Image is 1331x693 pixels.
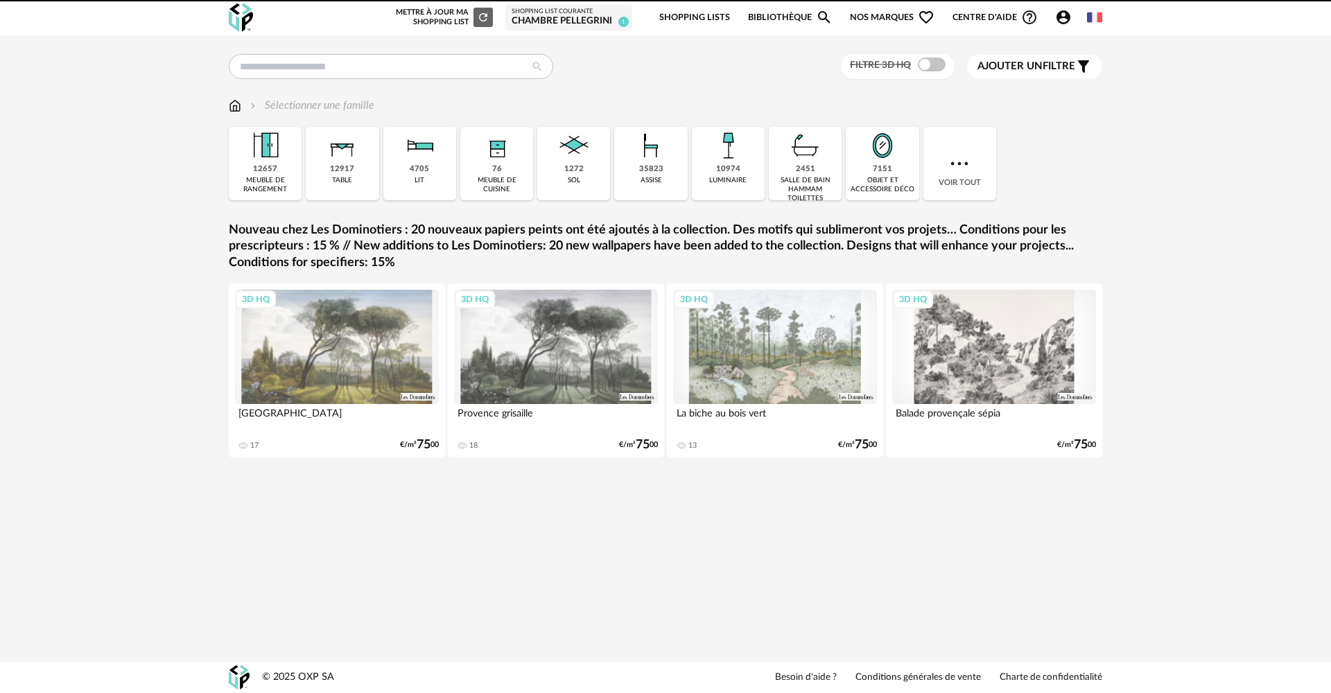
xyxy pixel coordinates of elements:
[773,176,837,203] div: salle de bain hammam toilettes
[816,9,833,26] span: Magnify icon
[236,290,276,308] div: 3D HQ
[918,9,934,26] span: Heart Outline icon
[618,17,629,27] span: 1
[977,60,1075,73] span: filtre
[233,176,297,194] div: meuble de rangement
[1057,440,1096,450] div: €/m² 00
[641,176,662,185] div: assise
[229,98,241,114] img: svg+xml;base64,PHN2ZyB3aWR0aD0iMTYiIGhlaWdodD0iMTciIHZpZXdCb3g9IjAgMCAxNiAxNyIgZmlsbD0ibm9uZSIgeG...
[748,1,833,34] a: BibliothèqueMagnify icon
[469,441,478,450] div: 18
[673,404,877,432] div: La biche au bois vert
[796,164,815,175] div: 2451
[229,222,1102,271] a: Nouveau chez Les Dominotiers : 20 nouveaux papiers peints ont été ajoutés à la collection. Des mo...
[229,665,250,690] img: OXP
[332,176,352,185] div: table
[636,440,650,450] span: 75
[716,164,740,175] div: 10974
[892,404,1096,432] div: Balade provençale sépia
[855,672,981,684] a: Conditions générales de vente
[952,9,1038,26] span: Centre d'aideHelp Circle Outline icon
[253,164,277,175] div: 12657
[639,164,663,175] div: 35823
[229,283,445,457] a: 3D HQ [GEOGRAPHIC_DATA] 17 €/m²7500
[893,290,933,308] div: 3D HQ
[555,127,593,164] img: Sol.png
[667,283,883,457] a: 3D HQ La biche au bois vert 13 €/m²7500
[850,176,914,194] div: objet et accessoire déco
[1055,9,1078,26] span: Account Circle icon
[235,404,439,432] div: [GEOGRAPHIC_DATA]
[229,3,253,32] img: OXP
[492,164,502,175] div: 76
[401,127,438,164] img: Literie.png
[568,176,580,185] div: sol
[1055,9,1072,26] span: Account Circle icon
[564,164,584,175] div: 1272
[512,8,626,28] a: Shopping List courante Chambre PELLEGRINI 1
[674,290,714,308] div: 3D HQ
[455,290,495,308] div: 3D HQ
[454,404,658,432] div: Provence grisaille
[1074,440,1088,450] span: 75
[410,164,429,175] div: 4705
[330,164,354,175] div: 12917
[1075,58,1092,75] span: Filter icon
[250,441,259,450] div: 17
[688,441,697,450] div: 13
[632,127,670,164] img: Assise.png
[659,1,730,34] a: Shopping Lists
[417,440,430,450] span: 75
[415,176,424,185] div: lit
[775,672,837,684] a: Besoin d'aide ?
[850,60,911,70] span: Filtre 3D HQ
[787,127,824,164] img: Salle%20de%20bain.png
[864,127,901,164] img: Miroir.png
[1021,9,1038,26] span: Help Circle Outline icon
[400,440,439,450] div: €/m² 00
[448,283,664,457] a: 3D HQ Provence grisaille 18 €/m²7500
[512,8,626,16] div: Shopping List courante
[262,671,334,684] div: © 2025 OXP SA
[977,61,1043,71] span: Ajouter un
[855,440,869,450] span: 75
[393,8,493,27] div: Mettre à jour ma Shopping List
[324,127,361,164] img: Table.png
[709,127,747,164] img: Luminaire.png
[947,151,972,176] img: more.7b13dc1.svg
[923,127,996,200] div: Voir tout
[477,13,489,21] span: Refresh icon
[247,98,259,114] img: svg+xml;base64,PHN2ZyB3aWR0aD0iMTYiIGhlaWdodD0iMTYiIHZpZXdCb3g9IjAgMCAxNiAxNiIgZmlsbD0ibm9uZSIgeG...
[886,283,1102,457] a: 3D HQ Balade provençale sépia €/m²7500
[967,55,1102,78] button: Ajouter unfiltre Filter icon
[247,127,284,164] img: Meuble%20de%20rangement.png
[850,1,934,34] span: Nos marques
[1000,672,1102,684] a: Charte de confidentialité
[873,164,892,175] div: 7151
[464,176,529,194] div: meuble de cuisine
[247,98,374,114] div: Sélectionner une famille
[1087,10,1102,25] img: fr
[512,15,626,28] div: Chambre PELLEGRINI
[478,127,516,164] img: Rangement.png
[619,440,658,450] div: €/m² 00
[709,176,747,185] div: luminaire
[838,440,877,450] div: €/m² 00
